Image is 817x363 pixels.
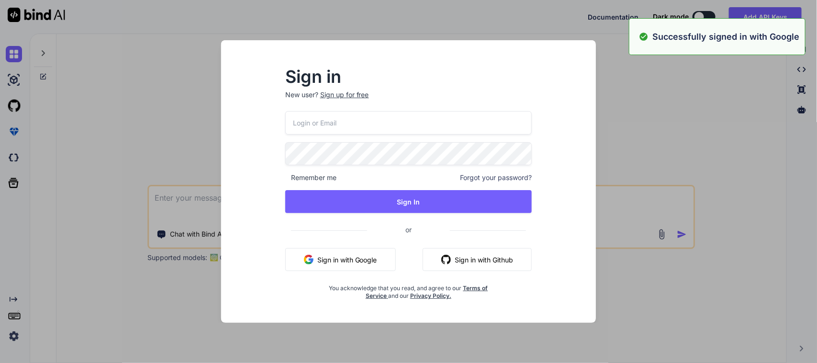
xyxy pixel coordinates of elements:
[410,292,451,299] a: Privacy Policy.
[441,255,451,264] img: github
[460,173,532,182] span: Forgot your password?
[304,255,313,264] img: google
[423,248,532,271] button: Sign in with Github
[366,284,488,299] a: Terms of Service
[285,248,396,271] button: Sign in with Google
[285,173,336,182] span: Remember me
[285,90,532,111] p: New user?
[320,90,369,100] div: Sign up for free
[285,190,532,213] button: Sign In
[367,218,450,241] span: or
[326,279,491,300] div: You acknowledge that you read, and agree to our and our
[652,30,799,43] p: Successfully signed in with Google
[639,30,649,43] img: alert
[285,69,532,84] h2: Sign in
[285,111,532,135] input: Login or Email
